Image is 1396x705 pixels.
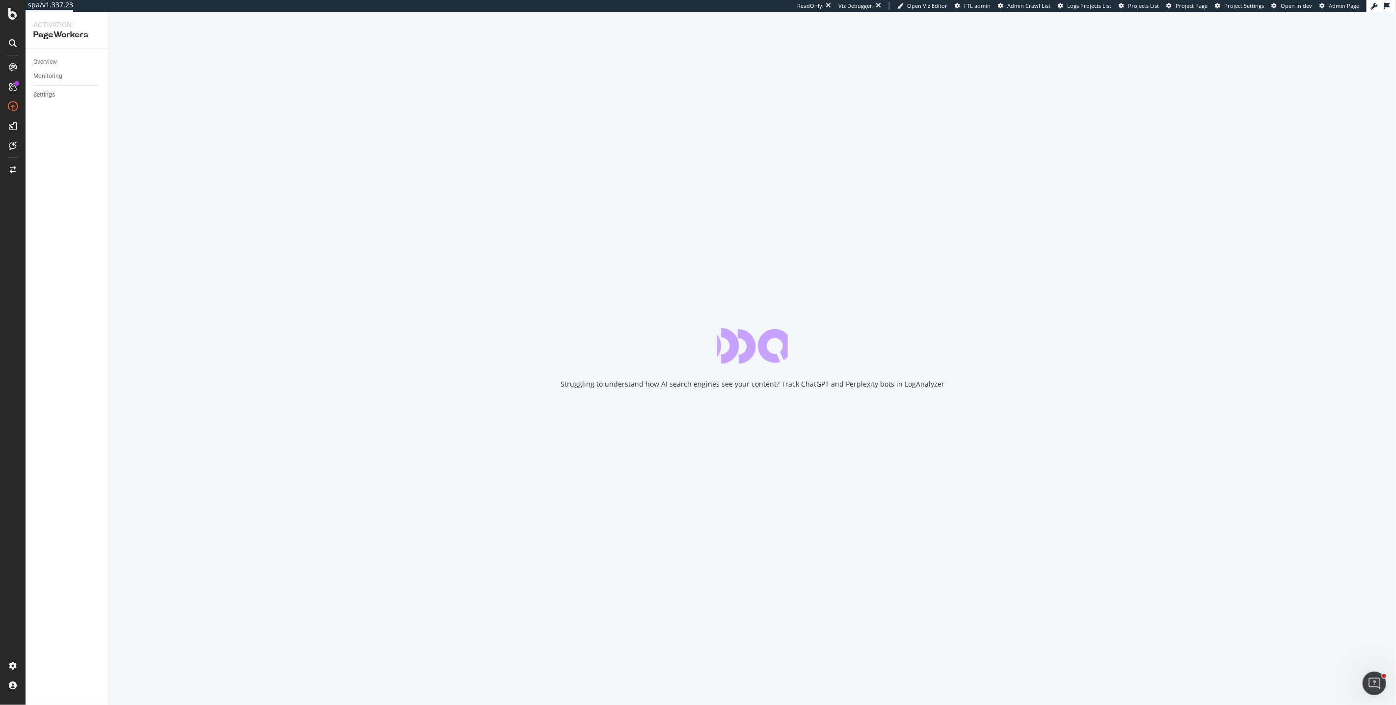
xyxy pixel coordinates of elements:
[907,2,947,9] span: Open Viz Editor
[1067,2,1111,9] span: Logs Projects List
[998,2,1050,10] a: Admin Crawl List
[1176,2,1208,9] span: Project Page
[33,71,102,81] a: Monitoring
[1363,672,1386,695] iframe: Intercom live chat
[1119,2,1159,10] a: Projects List
[717,328,788,364] div: animation
[1007,2,1050,9] span: Admin Crawl List
[955,2,991,10] a: FTL admin
[1281,2,1312,9] span: Open in dev
[1215,2,1264,10] a: Project Settings
[1166,2,1208,10] a: Project Page
[1058,2,1111,10] a: Logs Projects List
[33,90,55,100] div: Settings
[897,2,947,10] a: Open Viz Editor
[1329,2,1359,9] span: Admin Page
[1319,2,1359,10] a: Admin Page
[33,71,62,81] div: Monitoring
[33,57,102,67] a: Overview
[797,2,824,10] div: ReadOnly:
[1271,2,1312,10] a: Open in dev
[1224,2,1264,9] span: Project Settings
[33,57,57,67] div: Overview
[33,90,102,100] a: Settings
[33,29,101,41] div: PageWorkers
[33,20,101,29] div: Activation
[838,2,874,10] div: Viz Debugger:
[964,2,991,9] span: FTL admin
[561,379,944,389] div: Struggling to understand how AI search engines see your content? Track ChatGPT and Perplexity bot...
[1128,2,1159,9] span: Projects List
